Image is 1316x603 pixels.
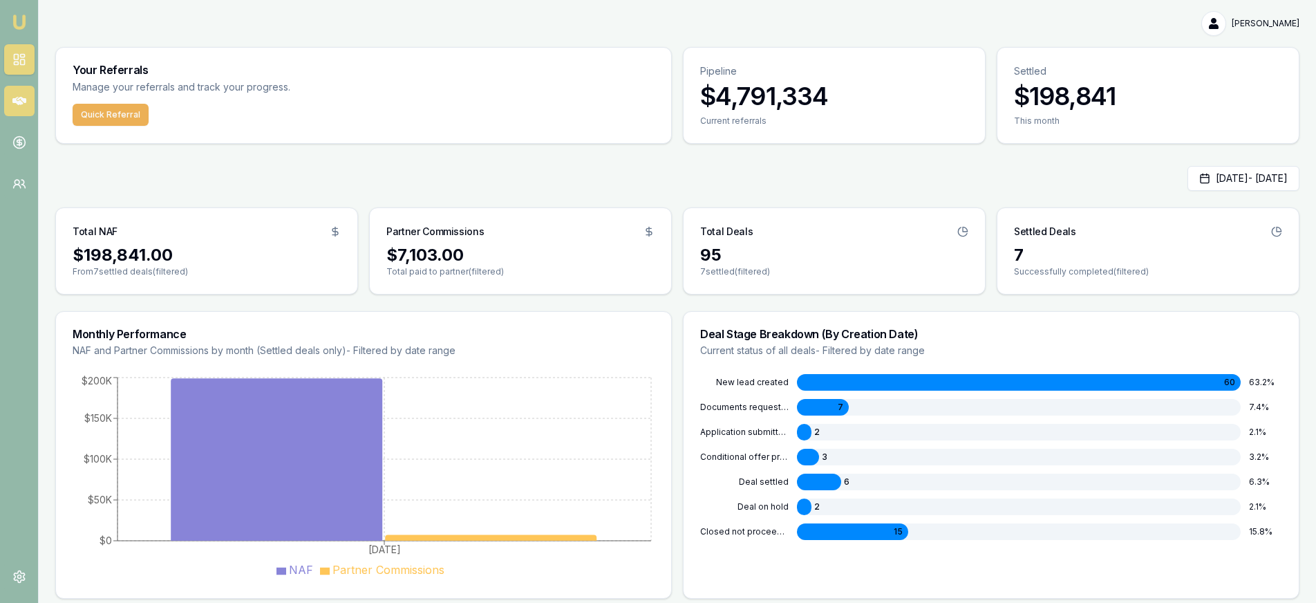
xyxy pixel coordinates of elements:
[368,544,401,555] tspan: [DATE]
[700,377,789,388] div: NEW LEAD CREATED
[73,244,341,266] div: $198,841.00
[1249,476,1282,488] div: 6.3 %
[700,244,968,266] div: 95
[289,563,313,577] span: NAF
[1014,64,1282,78] p: Settled
[700,225,753,239] h3: Total Deals
[1014,225,1075,239] h3: Settled Deals
[700,402,789,413] div: DOCUMENTS REQUESTED FROM CLIENT
[700,115,968,127] div: Current referrals
[73,266,341,277] p: From 7 settled deals (filtered)
[1249,377,1282,388] div: 63.2 %
[1249,526,1282,537] div: 15.8 %
[73,80,426,95] p: Manage your referrals and track your progress.
[11,14,28,30] img: emu-icon-u.png
[386,225,484,239] h3: Partner Commissions
[1014,266,1282,277] p: Successfully completed (filtered)
[84,453,112,465] tspan: $100K
[73,104,149,126] button: Quick Referral
[1232,18,1299,29] span: [PERSON_NAME]
[386,266,655,277] p: Total paid to partner (filtered)
[700,501,789,512] div: DEAL ON HOLD
[838,402,843,413] span: 7
[73,328,655,340] h3: Monthly Performance
[700,344,1282,358] p: Current status of all deals - Filtered by date range
[73,344,655,358] p: NAF and Partner Commissions by month (Settled deals only) - Filtered by date range
[814,427,820,438] span: 2
[82,375,112,387] tspan: $200K
[700,427,789,438] div: APPLICATION SUBMITTED TO LENDER
[73,225,117,239] h3: Total NAF
[386,244,655,266] div: $7,103.00
[1249,427,1282,438] div: 2.1 %
[1187,166,1299,191] button: [DATE]- [DATE]
[1014,115,1282,127] div: This month
[844,476,849,488] span: 6
[894,526,903,537] span: 15
[700,266,968,277] p: 7 settled (filtered)
[88,494,112,505] tspan: $50K
[700,328,1282,340] h3: Deal Stage Breakdown (By Creation Date)
[700,476,789,488] div: DEAL SETTLED
[1014,244,1282,266] div: 7
[1014,82,1282,110] h3: $198,841
[814,501,820,512] span: 2
[700,64,968,78] p: Pipeline
[700,526,789,537] div: CLOSED NOT PROCEEDING
[700,452,789,463] div: CONDITIONAL OFFER PROVIDED TO CLIENT
[100,535,112,546] tspan: $0
[73,64,655,75] h3: Your Referrals
[84,412,112,424] tspan: $150K
[1224,377,1235,388] span: 60
[1249,501,1282,512] div: 2.1 %
[1249,402,1282,413] div: 7.4 %
[700,82,968,110] h3: $4,791,334
[332,563,444,577] span: Partner Commissions
[1249,452,1282,463] div: 3.2 %
[822,452,827,463] span: 3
